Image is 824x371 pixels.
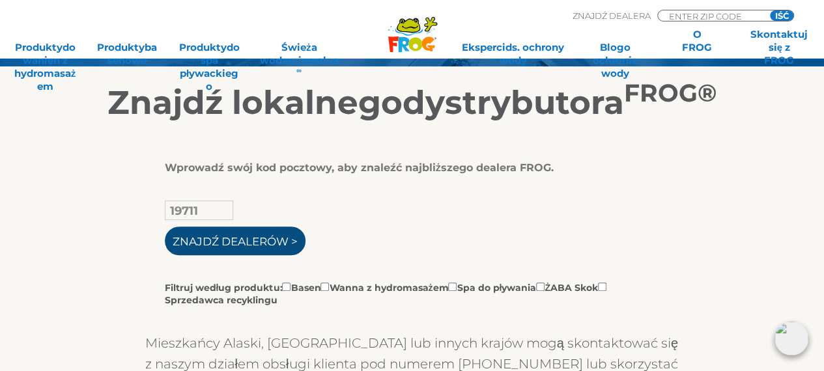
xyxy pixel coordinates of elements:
[665,28,729,54] a: OFROG
[165,282,283,294] font: Filtruj według produktu:
[600,41,624,53] font: Blog
[179,41,227,53] font: Produkty
[107,41,157,66] font: basenowe
[177,28,241,54] a: Produktydo spa pływackiego
[598,282,606,291] input: Filtruj według produktu:BasenWanna z hydromasażemSpa do pływaniaŻABA SkokSprzedawca recyklingu
[545,282,598,294] font: ŻABA Skok
[583,28,647,54] a: Blogo ochronie wody
[329,282,448,294] font: Wanna z hydromasażem
[499,41,564,66] font: ds. ochrony wody
[320,282,329,291] input: Filtruj według produktu:BasenWanna z hydromasażemSpa do pływaniaŻABA SkokSprzedawca recyklingu
[165,227,305,255] input: Znajdź dealerów >
[461,28,565,54] a: Ekspercids. ochrony wody
[95,28,159,54] a: Produktybasenowe
[593,41,638,79] font: o ochronie wody
[14,41,76,92] font: do wanien z hydromasażem
[15,41,63,53] font: Produkty
[165,294,277,306] font: Sprzedawca recyklingu
[774,322,808,355] img: openIcon
[536,282,545,291] input: Filtruj według produktu:BasenWanna z hydromasażemSpa do pływaniaŻABA SkokSprzedawca recyklingu
[747,28,811,54] a: Skontaktuj się zFROG
[260,41,317,66] font: Świeża woda
[682,41,712,53] font: FROG
[624,78,717,107] font: FROG®
[97,41,145,53] font: Produkty
[770,10,793,21] input: IŚĆ
[259,28,339,54] a: Świeża wodamineralna∞
[291,282,320,294] font: Basen
[462,41,505,53] font: Eksperci
[107,83,403,122] font: Znajdź lokalnego
[282,282,291,291] input: Filtruj według produktu:BasenWanna z hydromasażemSpa do pływaniaŻABA SkokSprzedawca recyklingu
[448,282,457,291] input: Filtruj według produktu:BasenWanna z hydromasażemSpa do pływaniaŻABA SkokSprzedawca recyklingu
[750,28,808,53] font: Skontaktuj się z
[573,10,651,21] font: Znajdź dealera
[668,10,756,21] input: Formularz kodu pocztowego
[296,66,302,75] font: ∞
[13,28,77,54] a: Produktydo wanien z hydromasażem
[288,54,339,66] font: mineralna
[180,41,240,92] font: do spa pływackiego
[764,54,794,66] font: FROG
[693,28,702,40] font: O
[165,161,554,174] font: Wprowadź swój kod pocztowy, aby znaleźć najbliższego dealera FROG.
[403,83,624,122] font: dystrybutora
[457,282,536,294] font: Spa do pływania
